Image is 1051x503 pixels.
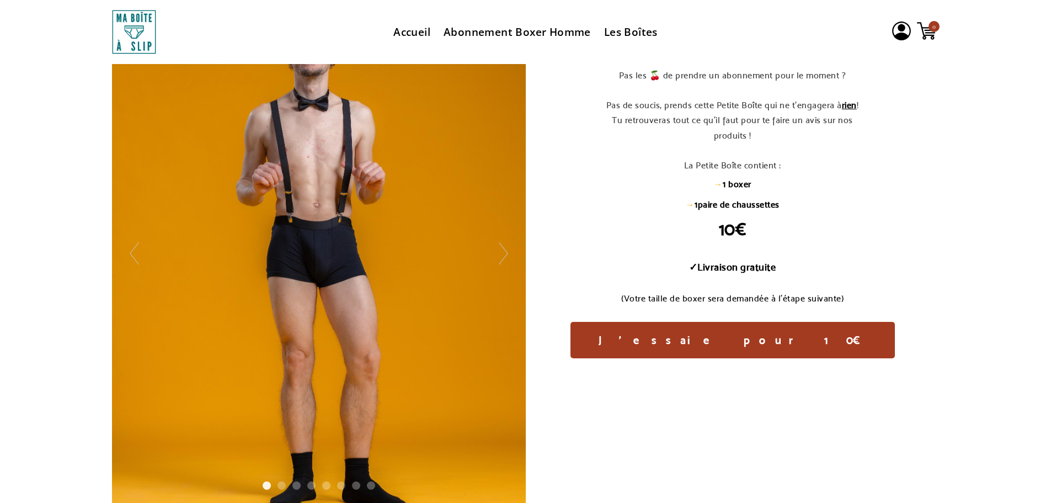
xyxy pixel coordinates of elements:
a: Les Boîtes [604,25,658,39]
div: column [250,10,802,54]
strong: ✓ [689,261,698,273]
span: J'essaie pour 10€ [598,333,867,347]
div: module container [526,322,940,358]
a: Abonnement Boxer Homme [444,25,591,39]
div: module container [112,10,250,54]
span: → [686,199,695,210]
strong: 10€ [719,219,746,240]
span: 0 [929,21,940,32]
span: Pas de soucis, prends cette Petite Boîte qui ne t'engagera à ! Tu retrouveras tout ce qu'il faut ... [606,100,859,140]
div: column [112,10,250,54]
div: module container [802,21,940,43]
div: column [802,10,940,54]
div: column [526,28,940,503]
strong: Livraison gratuite [689,261,776,273]
span: → [714,179,723,189]
div: module container [526,68,940,322]
strong: 1 boxer [714,179,751,189]
span: Pas les 🍒 de prendre un abonnement pour le moment ? [619,70,846,81]
a: Accueil [393,25,430,39]
a: 0 [914,21,940,41]
p: (Votre taille de boxer sera demandée à l'étape suivante) [600,291,865,306]
img: Ma Boîte à Slip | Abonnement Boxer Homme [112,10,156,54]
strong: 1 [686,199,780,210]
span: La Petite Boîte contient : [684,160,781,171]
span: rien [842,100,857,110]
a: J'essaie pour 10€ [570,322,895,358]
strong: paire de chaussettes [698,199,780,210]
div: module container [250,21,802,43]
